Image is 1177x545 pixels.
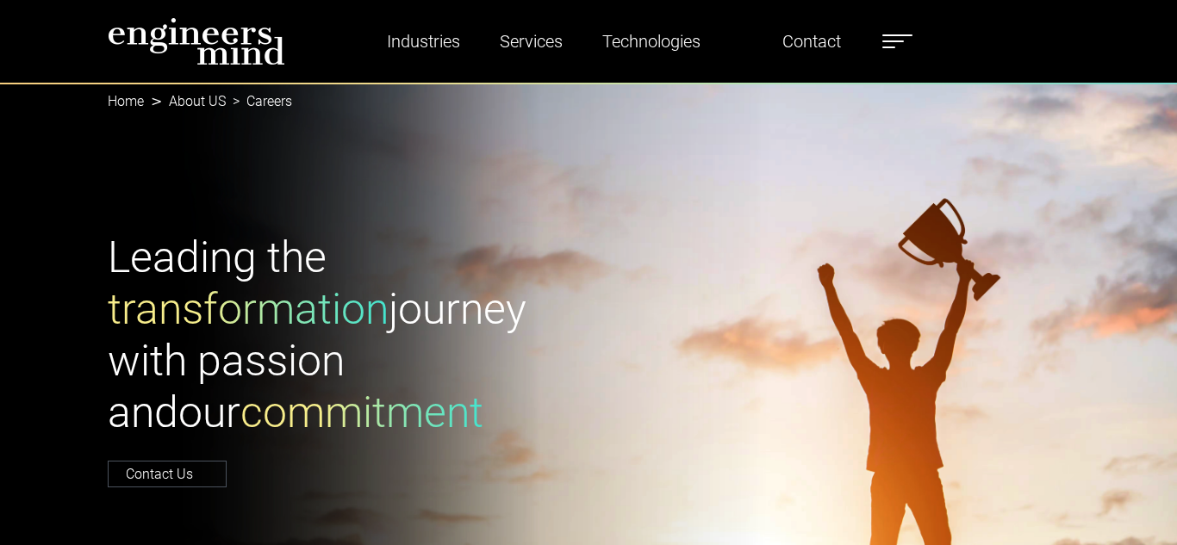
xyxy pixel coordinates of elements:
a: Contact Us [108,461,227,487]
li: Careers [226,91,292,112]
a: Home [108,93,144,109]
a: Industries [380,22,467,61]
a: Contact [775,22,848,61]
span: commitment [240,387,483,437]
a: Services [493,22,570,61]
a: About US [169,93,226,109]
img: logo [108,17,285,65]
span: transformation [108,284,389,334]
a: Technologies [595,22,707,61]
h1: Leading the journey with passion and our [108,232,578,438]
nav: breadcrumb [108,83,1069,121]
